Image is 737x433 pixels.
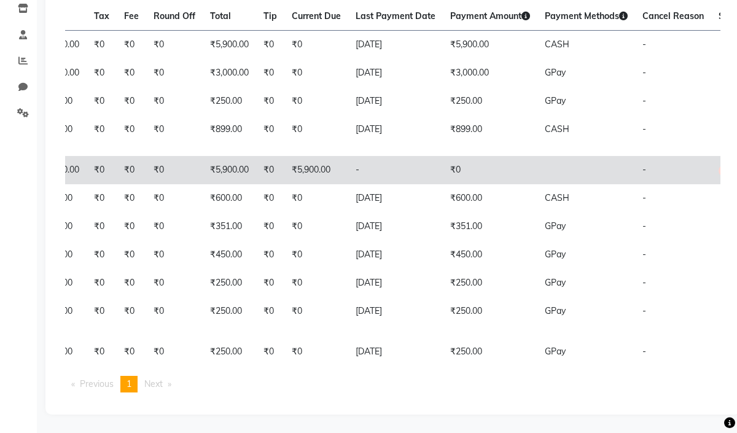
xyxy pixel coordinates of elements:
td: ₹0 [146,269,203,297]
td: ₹3,000.00 [443,59,537,87]
span: - [642,305,646,316]
td: ₹0 [87,115,117,156]
td: ₹0 [256,297,284,338]
span: Tax [94,10,109,21]
td: ₹250.00 [203,338,256,366]
td: ₹0 [87,30,117,59]
td: ₹450.00 [443,241,537,269]
td: [DATE] [348,87,443,115]
td: ₹0 [256,115,284,156]
span: GPay [545,249,566,260]
td: ₹0 [284,297,348,338]
span: Last Payment Date [356,10,435,21]
td: ₹0 [146,115,203,156]
span: Cancel Reason [642,10,704,21]
td: ₹0 [117,87,146,115]
td: ₹250.00 [443,297,537,338]
td: [DATE] [348,338,443,366]
td: ₹250.00 [203,269,256,297]
span: 1 [127,378,131,389]
td: ₹0 [284,30,348,59]
span: - [642,164,646,175]
td: [DATE] [348,269,443,297]
span: GPay [545,67,566,78]
td: ₹0 [146,30,203,59]
td: ₹0 [87,213,117,241]
span: - [642,249,646,260]
td: ₹0 [117,115,146,156]
nav: Pagination [65,376,720,392]
td: ₹0 [117,241,146,269]
span: CASH [545,123,569,135]
td: ₹0 [87,241,117,269]
td: ₹5,900.00 [203,156,256,184]
td: ₹0 [443,156,537,184]
td: ₹0 [146,241,203,269]
td: ₹5,900.00 [284,156,348,184]
td: ₹0 [87,87,117,115]
td: ₹0 [256,241,284,269]
span: Fee [124,10,139,21]
span: Payment Amount [450,10,530,21]
td: ₹5,900.00 [443,30,537,59]
td: ₹0 [284,115,348,156]
td: ₹0 [146,184,203,213]
td: ₹250.00 [443,338,537,366]
td: ₹0 [256,59,284,87]
td: ₹0 [87,184,117,213]
td: [DATE] [348,184,443,213]
td: ₹351.00 [443,213,537,241]
td: ₹0 [146,59,203,87]
span: CASH [545,192,569,203]
td: ₹899.00 [203,115,256,156]
span: - [642,220,646,232]
td: ₹0 [284,59,348,87]
td: ₹0 [146,156,203,184]
span: - [642,277,646,288]
td: [DATE] [348,241,443,269]
td: ₹0 [117,30,146,59]
td: ₹600.00 [203,184,256,213]
td: - [348,156,443,184]
td: ₹0 [146,338,203,366]
td: ₹5,900.00 [203,30,256,59]
td: [DATE] [348,30,443,59]
td: ₹0 [256,184,284,213]
td: ₹250.00 [443,87,537,115]
td: ₹250.00 [203,297,256,338]
td: ₹600.00 [443,184,537,213]
td: ₹3,000.00 [203,59,256,87]
td: ₹0 [256,338,284,366]
td: ₹0 [146,213,203,241]
td: ₹450.00 [203,241,256,269]
td: ₹0 [256,87,284,115]
td: ₹0 [87,338,117,366]
td: ₹250.00 [203,87,256,115]
td: ₹0 [284,184,348,213]
td: [DATE] [348,115,443,156]
td: ₹0 [146,87,203,115]
td: [DATE] [348,213,443,241]
span: - [642,192,646,203]
td: ₹250.00 [443,269,537,297]
td: ₹0 [284,269,348,297]
span: - [642,123,646,135]
span: CASH [545,39,569,50]
span: - [642,39,646,50]
span: Next [144,378,163,389]
td: ₹0 [87,59,117,87]
td: ₹0 [256,30,284,59]
td: ₹0 [117,338,146,366]
td: ₹0 [87,156,117,184]
span: - [642,95,646,106]
td: ₹0 [117,156,146,184]
span: GPay [545,277,566,288]
td: [DATE] [348,297,443,338]
span: - [642,346,646,357]
td: ₹0 [256,269,284,297]
td: ₹0 [87,297,117,338]
td: ₹0 [117,184,146,213]
td: ₹899.00 [443,115,537,156]
span: Payment Methods [545,10,628,21]
td: ₹351.00 [203,213,256,241]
